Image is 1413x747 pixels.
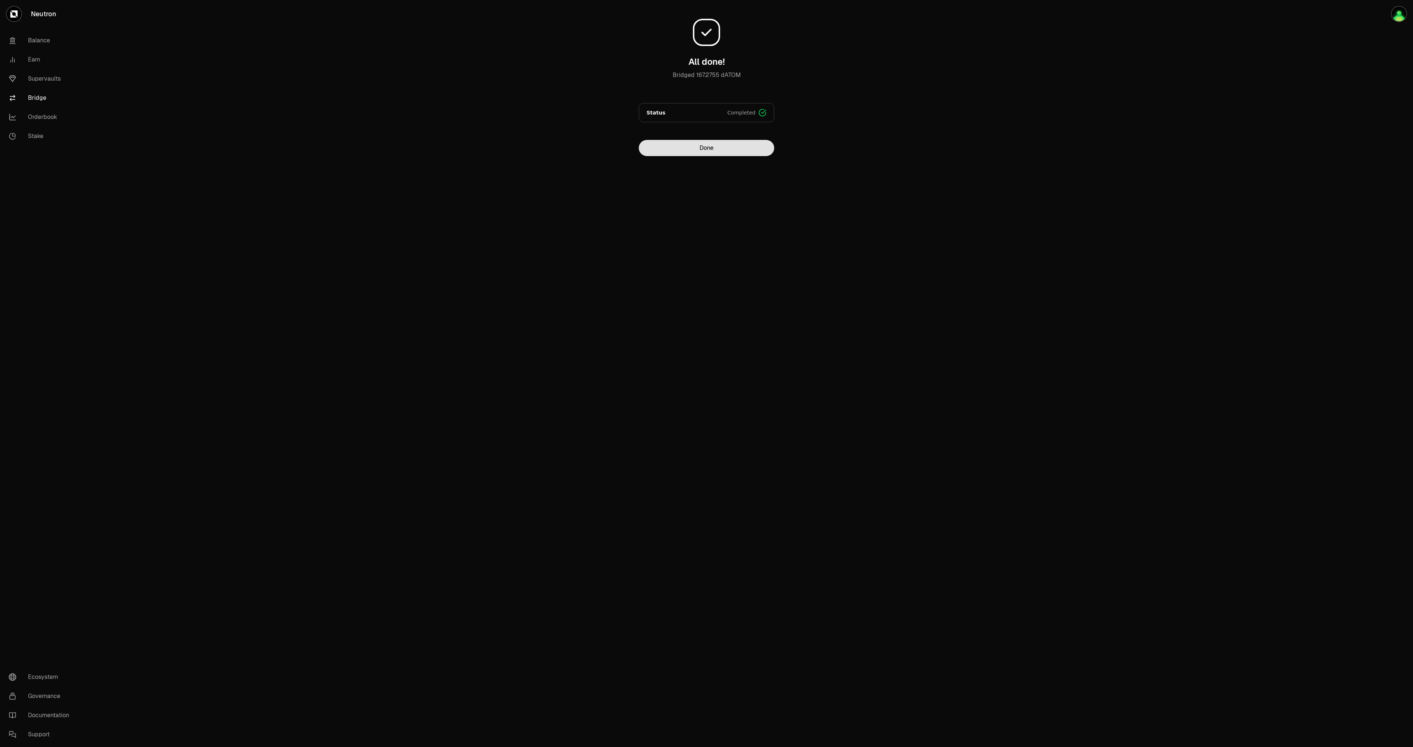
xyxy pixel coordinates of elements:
button: Done [639,140,774,156]
a: Orderbook [3,108,79,127]
a: Balance [3,31,79,50]
a: Supervaults [3,69,79,88]
a: Support [3,725,79,744]
a: Stake [3,127,79,146]
a: Bridge [3,88,79,108]
a: Documentation [3,706,79,725]
a: Earn [3,50,79,69]
img: Staking [1392,7,1406,21]
a: Ecosystem [3,667,79,687]
p: Bridged 167.2755 dATOM [639,71,774,88]
p: Status [647,109,665,116]
span: Completed [727,109,755,116]
a: Governance [3,687,79,706]
h3: All done! [688,56,725,68]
